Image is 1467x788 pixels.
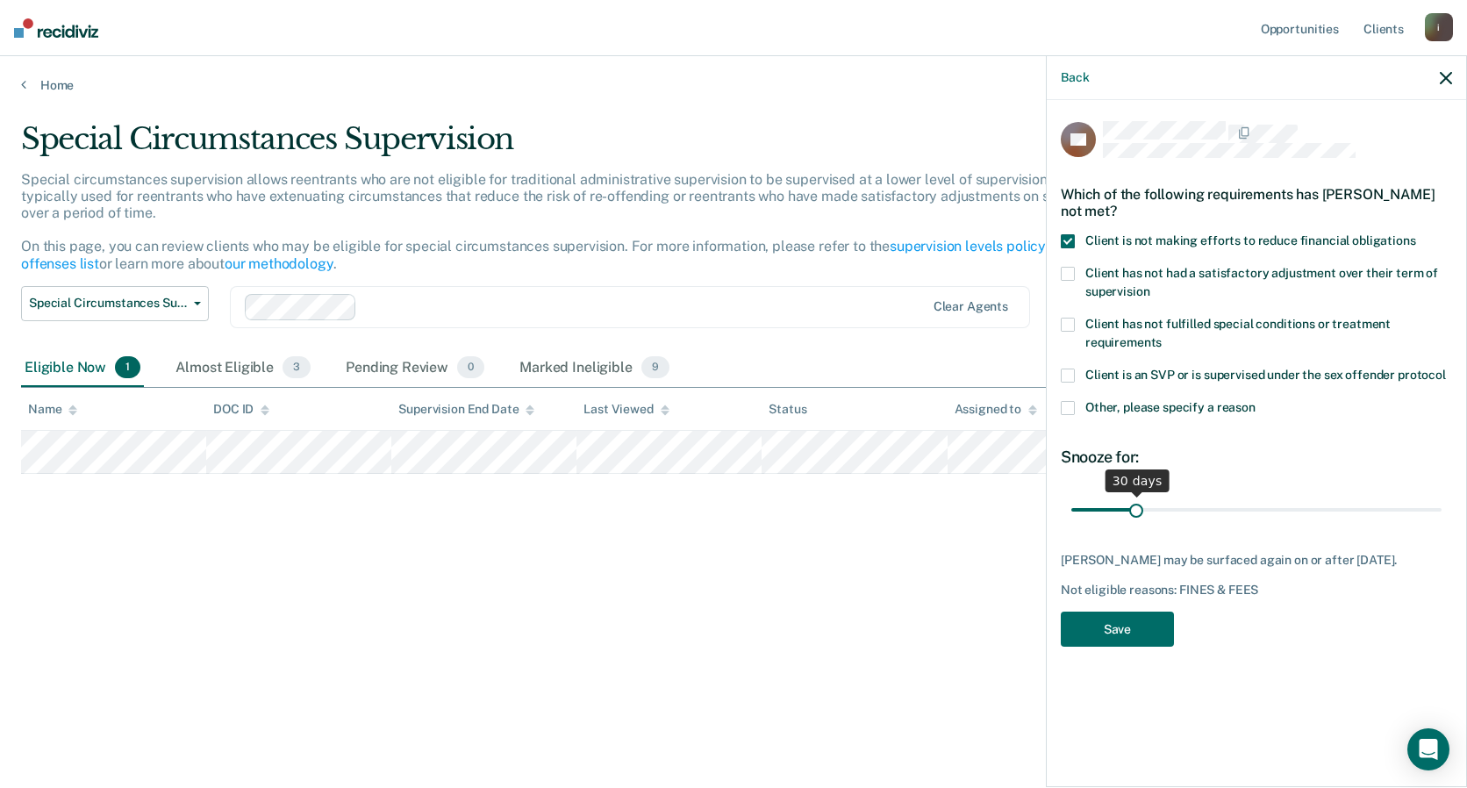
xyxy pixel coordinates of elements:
a: supervision levels policy [890,238,1046,254]
div: Snooze for: [1061,448,1452,467]
button: Save [1061,612,1174,648]
span: Special Circumstances Supervision [29,296,187,311]
div: Which of the following requirements has [PERSON_NAME] not met? [1061,172,1452,233]
span: Client is not making efforts to reduce financial obligations [1085,233,1416,247]
div: Name [28,402,77,417]
div: DOC ID [213,402,269,417]
span: Client is an SVP or is supervised under the sex offender protocol [1085,368,1446,382]
a: Home [21,77,1446,93]
div: Clear agents [934,299,1008,314]
div: Not eligible reasons: FINES & FEES [1061,583,1452,598]
div: Pending Review [342,349,488,388]
span: Client has not had a satisfactory adjustment over their term of supervision [1085,266,1438,298]
div: Last Viewed [583,402,669,417]
img: Recidiviz [14,18,98,38]
span: 1 [115,356,140,379]
div: i [1425,13,1453,41]
div: Open Intercom Messenger [1407,728,1449,770]
a: our methodology [225,255,333,272]
button: Back [1061,70,1089,85]
span: 9 [641,356,669,379]
p: Special circumstances supervision allows reentrants who are not eligible for traditional administ... [21,171,1114,272]
span: 0 [457,356,484,379]
div: Almost Eligible [172,349,314,388]
div: [PERSON_NAME] may be surfaced again on or after [DATE]. [1061,553,1452,568]
a: violent offenses list [21,238,1113,271]
span: 3 [283,356,311,379]
div: Marked Ineligible [516,349,673,388]
span: Other, please specify a reason [1085,400,1256,414]
span: Client has not fulfilled special conditions or treatment requirements [1085,317,1391,349]
div: Supervision End Date [398,402,534,417]
div: Status [769,402,806,417]
div: Assigned to [955,402,1037,417]
div: 30 days [1106,469,1170,492]
div: Eligible Now [21,349,144,388]
div: Special Circumstances Supervision [21,121,1121,171]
